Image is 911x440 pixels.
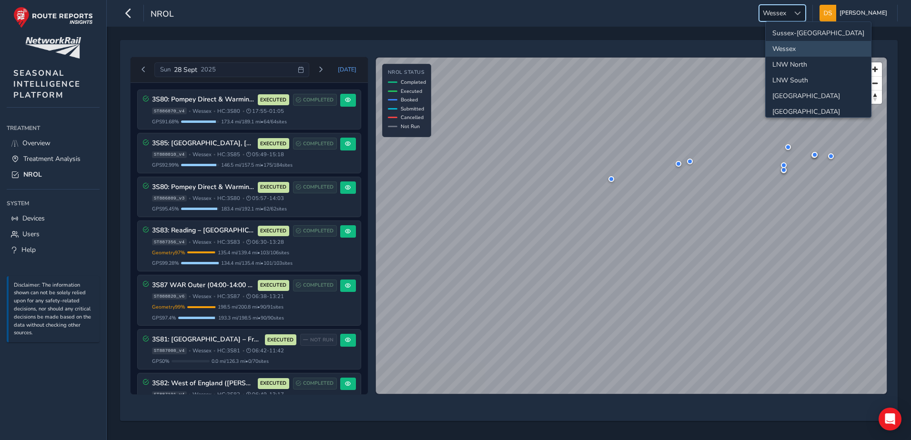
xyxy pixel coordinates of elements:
span: 135.4 mi / 139.4 mi • 103 / 106 sites [218,249,289,256]
span: • [243,109,244,114]
span: GPS 97.4 % [152,314,176,321]
span: • [213,109,215,114]
span: Wessex [192,293,212,300]
span: 06:49 - 13:17 [246,391,284,398]
canvas: Map [376,58,887,394]
span: EXECUTED [260,227,286,235]
h3: 3S83: Reading – [GEOGRAPHIC_DATA], [GEOGRAPHIC_DATA], [US_STATE][GEOGRAPHIC_DATA] [152,227,254,235]
span: Wessex [192,391,212,398]
div: System [7,196,100,210]
span: EXECUTED [260,183,286,191]
span: 28 Sept [174,65,197,74]
span: • [213,196,215,201]
span: 146.5 mi / 157.5 mi • 175 / 184 sites [221,161,293,169]
span: NROL [23,170,42,179]
h3: 3S85: [GEOGRAPHIC_DATA], [GEOGRAPHIC_DATA], Hounslow loop, [GEOGRAPHIC_DATA], [GEOGRAPHIC_DATA] [152,140,254,148]
span: 173.4 mi / 189.1 mi • 64 / 64 sites [221,118,287,125]
span: Completed [401,79,426,86]
span: NROL [151,8,174,21]
span: 06:38 - 13:21 [246,293,284,300]
a: Devices [7,210,100,226]
span: COMPLETED [303,227,334,235]
span: 0.0 mi / 126.3 mi • 0 / 70 sites [212,358,269,365]
div: Treatment [7,121,100,135]
span: [PERSON_NAME] [840,5,887,21]
div: Open Intercom Messenger [879,408,901,430]
span: ST887008_v4 [152,348,187,354]
img: diamond-layout [820,5,836,21]
span: EXECUTED [267,336,294,344]
span: Overview [22,139,51,148]
button: Today [332,62,363,77]
span: ST888820_v6 [152,293,187,300]
button: Reset bearing to north [868,90,882,104]
a: Overview [7,135,100,151]
span: EXECUTED [260,380,286,387]
span: ST887191_v4 [152,391,187,398]
span: HC: 3S83 [217,239,240,246]
span: Wessex [759,5,790,21]
span: Cancelled [401,114,424,121]
span: • [243,152,244,157]
span: COMPLETED [303,281,334,289]
span: HC: 3S81 [217,347,240,354]
span: • [189,294,191,299]
img: rr logo [13,7,93,28]
span: 05:57 - 14:03 [246,195,284,202]
span: HC: 3S87 [217,293,240,300]
span: [DATE] [338,66,356,73]
li: Wessex [766,41,871,57]
img: customer logo [25,37,81,59]
button: Zoom out [868,76,882,90]
li: LNW South [766,72,871,88]
span: Geometry 97 % [152,249,185,256]
span: Help [21,245,36,254]
span: 06:30 - 13:28 [246,239,284,246]
button: [PERSON_NAME] [820,5,891,21]
h3: 3S81: [GEOGRAPHIC_DATA] – Fratton [152,336,262,344]
span: ST886809_v3 [152,195,187,202]
span: • [189,109,191,114]
span: • [213,152,215,157]
button: Previous day [136,64,152,76]
li: Sussex-Kent [766,25,871,41]
span: HC: 3S80 [217,108,240,115]
span: HC: 3S85 [217,151,240,158]
span: Not Run [401,123,420,130]
span: • [243,240,244,245]
span: 2025 [201,65,216,74]
span: Wessex [192,239,212,246]
span: • [243,392,244,397]
span: • [213,348,215,353]
span: GPS 91.68 % [152,118,179,125]
span: ST888010_v4 [152,151,187,158]
span: ST887356_v4 [152,239,187,245]
a: Treatment Analysis [7,151,100,167]
span: 198.5 mi / 200.8 mi • 90 / 91 sites [218,303,283,310]
span: EXECUTED [260,281,286,289]
span: Submitted [401,105,424,112]
span: 17:55 - 01:05 [246,108,284,115]
span: • [213,392,215,397]
span: Executed [401,88,422,95]
span: Booked [401,96,418,103]
button: Zoom in [868,62,882,76]
li: LNW North [766,57,871,72]
h3: 3S87 WAR Outer (04:00-14:00 MO, 05:00 - 15:00 Tue - Sun) [152,281,254,290]
span: Wessex [192,108,212,115]
span: HC: 3S82 [217,391,240,398]
span: • [189,152,191,157]
span: 134.4 mi / 135.4 mi • 101 / 103 sites [221,260,293,267]
span: COMPLETED [303,183,334,191]
span: • [189,196,191,201]
span: EXECUTED [260,140,286,148]
a: NROL [7,167,100,182]
span: Wessex [192,195,212,202]
span: • [189,392,191,397]
span: • [189,348,191,353]
span: Sun [160,65,171,74]
span: GPS 99.28 % [152,260,179,267]
span: • [213,240,215,245]
span: • [243,348,244,353]
span: EXECUTED [260,96,286,104]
